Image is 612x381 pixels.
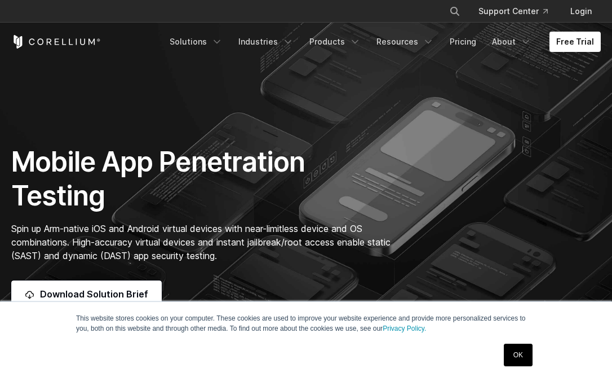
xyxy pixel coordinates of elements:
a: Privacy Policy. [383,325,426,332]
h1: Mobile App Penetration Testing [11,145,397,213]
a: Login [561,1,601,21]
a: Solutions [163,32,229,52]
span: Download Solution Brief [40,287,148,301]
a: Industries [232,32,300,52]
button: Search [445,1,465,21]
div: Navigation Menu [436,1,601,21]
a: Resources [370,32,441,52]
a: Support Center [469,1,557,21]
p: This website stores cookies on your computer. These cookies are used to improve your website expe... [76,313,536,334]
a: Free Trial [549,32,601,52]
a: Corellium Home [11,35,101,49]
div: Navigation Menu [163,32,601,52]
a: Download Solution Brief [11,281,162,308]
a: Pricing [443,32,483,52]
a: OK [504,344,533,366]
a: About [485,32,538,52]
span: Spin up Arm-native iOS and Android virtual devices with near-limitless device and OS combinations... [11,223,391,261]
a: Products [303,32,367,52]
